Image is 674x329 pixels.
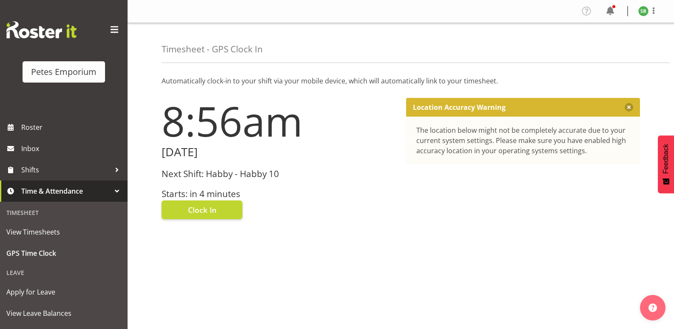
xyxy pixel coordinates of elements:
h3: Next Shift: Habby - Habby 10 [162,169,396,179]
img: help-xxl-2.png [648,303,657,312]
span: Roster [21,121,123,134]
span: View Timesheets [6,226,121,238]
p: Automatically clock-in to your shift via your mobile device, which will automatically link to you... [162,76,640,86]
h3: Starts: in 4 minutes [162,189,396,199]
div: The location below might not be completely accurate due to your current system settings. Please m... [416,125,630,156]
span: Clock In [188,204,216,215]
button: Clock In [162,200,242,219]
span: Inbox [21,142,123,155]
div: Timesheet [2,204,125,221]
img: stephanie-burden9828.jpg [638,6,648,16]
a: View Timesheets [2,221,125,243]
span: GPS Time Clock [6,247,121,260]
span: View Leave Balances [6,307,121,320]
h2: [DATE] [162,146,396,159]
span: Feedback [662,144,670,174]
div: Leave [2,264,125,281]
span: Time & Attendance [21,185,111,197]
button: Feedback - Show survey [658,135,674,193]
h1: 8:56am [162,98,396,144]
img: Rosterit website logo [6,21,77,38]
a: GPS Time Clock [2,243,125,264]
p: Location Accuracy Warning [413,103,506,112]
span: Apply for Leave [6,286,121,298]
a: View Leave Balances [2,303,125,324]
span: Shifts [21,163,111,176]
a: Apply for Leave [2,281,125,303]
button: Close message [625,103,633,112]
h4: Timesheet - GPS Clock In [162,44,263,54]
div: Petes Emporium [31,66,97,78]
